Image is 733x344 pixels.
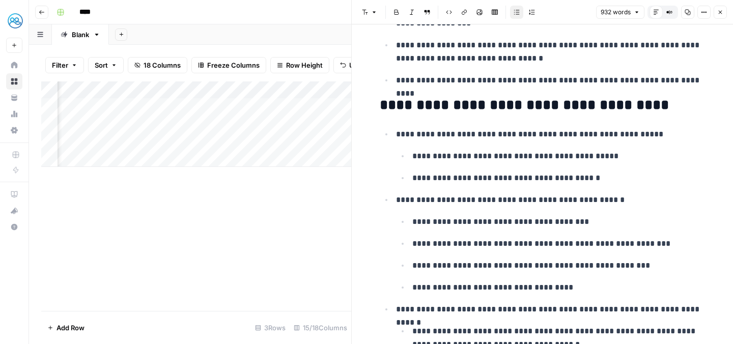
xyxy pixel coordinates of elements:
[286,60,323,70] span: Row Height
[290,320,351,336] div: 15/18 Columns
[601,8,631,17] span: 932 words
[6,8,22,34] button: Workspace: MyHealthTeam
[270,57,329,73] button: Row Height
[333,57,373,73] button: Undo
[88,57,124,73] button: Sort
[144,60,181,70] span: 18 Columns
[128,57,187,73] button: 18 Columns
[191,57,266,73] button: Freeze Columns
[6,12,24,30] img: MyHealthTeam Logo
[6,203,22,219] button: What's new?
[6,219,22,235] button: Help + Support
[207,60,260,70] span: Freeze Columns
[6,73,22,90] a: Browse
[45,57,84,73] button: Filter
[596,6,644,19] button: 932 words
[7,203,22,218] div: What's new?
[6,122,22,138] a: Settings
[251,320,290,336] div: 3 Rows
[52,24,109,45] a: Blank
[6,106,22,122] a: Usage
[52,60,68,70] span: Filter
[41,320,91,336] button: Add Row
[95,60,108,70] span: Sort
[6,186,22,203] a: AirOps Academy
[57,323,84,333] span: Add Row
[72,30,89,40] div: Blank
[6,57,22,73] a: Home
[6,90,22,106] a: Your Data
